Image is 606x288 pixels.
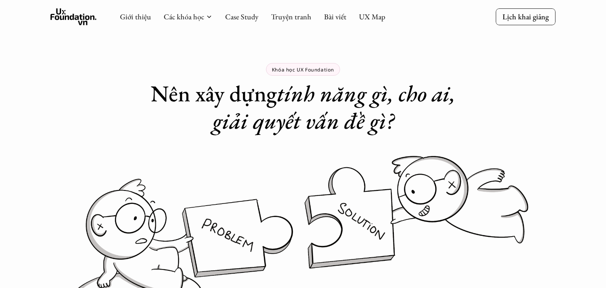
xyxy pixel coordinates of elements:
[225,12,258,21] a: Case Study
[359,12,385,21] a: UX Map
[324,12,346,21] a: Bài viết
[272,66,334,72] p: Khóa học UX Foundation
[164,12,204,21] a: Các khóa học
[271,12,311,21] a: Truyện tranh
[496,8,555,25] a: Lịch khai giảng
[502,12,549,21] p: Lịch khai giảng
[135,80,471,135] h1: Nên xây dựng
[213,79,461,135] em: tính năng gì, cho ai, giải quyết vấn đề gì?
[120,12,151,21] a: Giới thiệu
